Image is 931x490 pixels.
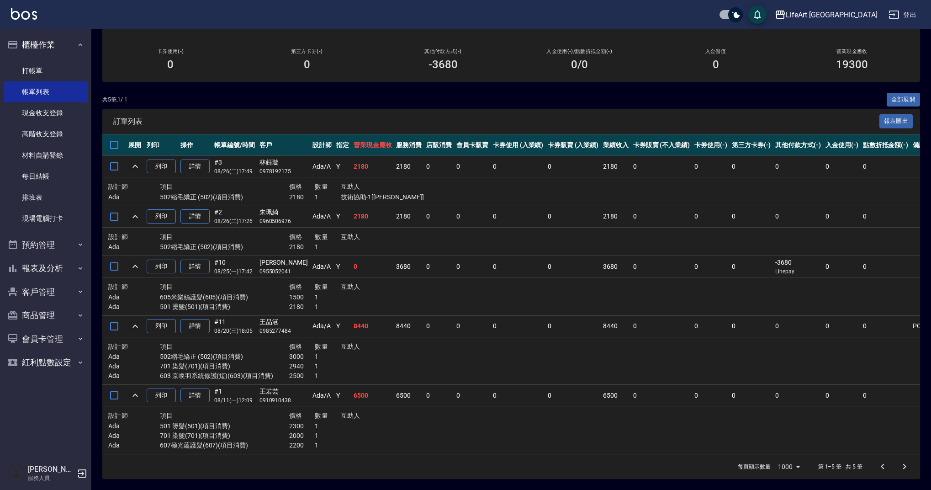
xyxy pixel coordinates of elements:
[160,371,289,381] p: 603 京喚羽系統修護(短)(603)(項目消費)
[491,256,546,277] td: 0
[885,6,920,23] button: 登出
[394,134,424,156] th: 服務消費
[147,389,176,403] button: 列印
[773,206,823,227] td: 0
[259,208,308,217] div: 朱珮綺
[4,81,88,102] a: 帳單列表
[160,431,289,441] p: 701 染髮(701)(項目消費)
[386,48,500,54] h2: 其他付款方式(-)
[160,283,173,290] span: 項目
[601,156,631,177] td: 2180
[424,256,454,277] td: 0
[861,315,911,337] td: 0
[315,412,328,419] span: 數量
[128,320,142,333] button: expand row
[214,167,255,176] p: 08/26 (二) 17:49
[212,315,257,337] td: #11
[259,387,308,396] div: 王若芸
[289,283,302,290] span: 價格
[289,242,315,252] p: 2180
[128,260,142,273] button: expand row
[147,260,176,274] button: 列印
[334,385,351,406] td: Y
[545,256,601,277] td: 0
[713,58,719,71] h3: 0
[730,156,773,177] td: 0
[424,315,454,337] td: 0
[823,385,861,406] td: 0
[310,206,334,227] td: Ada /A
[214,217,255,225] p: 08/26 (二) 17:26
[861,256,911,277] td: 0
[773,385,823,406] td: 0
[454,315,491,337] td: 0
[108,302,160,312] p: Ada
[861,134,911,156] th: 點數折抵金額(-)
[658,48,772,54] h2: 入金儲值
[212,385,257,406] td: #1
[4,33,88,57] button: 櫃檯作業
[730,256,773,277] td: 0
[836,58,868,71] h3: 19300
[879,117,913,125] a: 報表匯出
[351,156,394,177] td: 2180
[289,431,315,441] p: 2000
[108,441,160,450] p: Ada
[795,48,909,54] h2: 營業現金應收
[160,343,173,350] span: 項目
[4,187,88,208] a: 排班表
[259,327,308,335] p: 0985277484
[315,441,341,450] p: 1
[259,217,308,225] p: 0960506976
[394,256,424,277] td: 3680
[491,134,546,156] th: 卡券使用 (入業績)
[160,183,173,190] span: 項目
[4,145,88,166] a: 材料自購登錄
[334,256,351,277] td: Y
[108,421,160,431] p: Ada
[4,102,88,123] a: 現金收支登錄
[601,134,631,156] th: 業績收入
[601,385,631,406] td: 6500
[315,431,341,441] p: 1
[491,206,546,227] td: 0
[334,315,351,337] td: Y
[631,156,692,177] td: 0
[341,183,360,190] span: 互助人
[773,315,823,337] td: 0
[631,385,692,406] td: 0
[775,267,821,276] p: Linepay
[774,454,804,479] div: 1000
[748,5,767,24] button: save
[454,206,491,227] td: 0
[315,293,341,302] p: 1
[545,206,601,227] td: 0
[738,463,771,471] p: 每頁顯示數量
[315,362,341,371] p: 1
[126,134,144,156] th: 展開
[304,58,310,71] h3: 0
[108,352,160,362] p: Ada
[454,385,491,406] td: 0
[108,343,128,350] span: 設計師
[113,48,227,54] h2: 卡券使用(-)
[289,421,315,431] p: 2300
[424,385,454,406] td: 0
[289,343,302,350] span: 價格
[730,134,773,156] th: 第三方卡券(-)
[180,209,210,224] a: 詳情
[11,8,37,20] img: Logo
[214,267,255,276] p: 08/25 (一) 17:42
[631,315,692,337] td: 0
[351,315,394,337] td: 8440
[180,160,210,174] a: 詳情
[310,385,334,406] td: Ada /A
[160,192,289,202] p: 502縮毛矯正 (502)(項目消費)
[178,134,212,156] th: 操作
[861,156,911,177] td: 0
[289,362,315,371] p: 2940
[424,134,454,156] th: 店販消費
[601,256,631,277] td: 3680
[289,412,302,419] span: 價格
[394,156,424,177] td: 2180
